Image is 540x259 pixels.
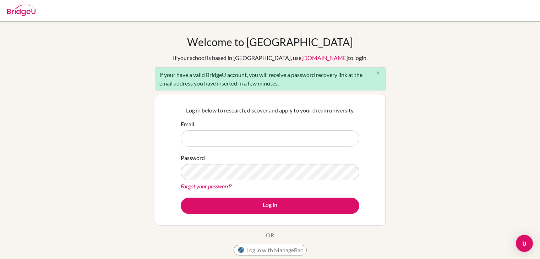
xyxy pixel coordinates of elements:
h1: Welcome to [GEOGRAPHIC_DATA] [187,35,353,48]
button: Close [371,68,385,78]
label: Password [181,154,205,162]
div: Open Intercom Messenger [516,235,533,252]
p: OR [266,231,274,239]
button: Log in [181,198,359,214]
label: Email [181,120,194,128]
a: Forgot your password? [181,183,232,189]
a: [DOMAIN_NAME] [301,54,348,61]
div: If your school is based in [GEOGRAPHIC_DATA], use to login. [173,54,367,62]
button: Log in with ManageBac [234,245,307,255]
i: close [375,70,381,76]
img: Bridge-U [7,5,36,16]
p: Log in below to research, discover and apply to your dream university. [181,106,359,115]
div: If your have a valid BridgeU account, you will receive a password recovery link at the email addr... [155,67,386,90]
